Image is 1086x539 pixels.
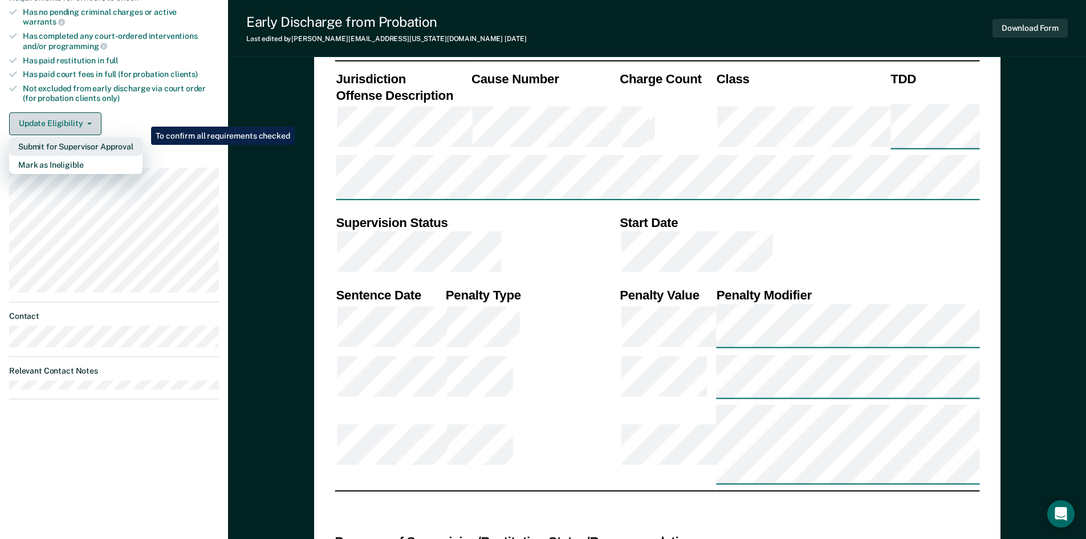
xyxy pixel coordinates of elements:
[23,84,219,103] div: Not excluded from early discharge via court order (for probation clients
[444,286,618,303] th: Penalty Type
[23,31,219,51] div: Has completed any court-ordered interventions and/or
[9,156,143,174] button: Mark as Ineligible
[9,112,101,135] button: Update Eligibility
[993,19,1068,38] button: Download Form
[715,286,979,303] th: Penalty Modifier
[48,42,107,51] span: programming
[470,70,618,87] th: Cause Number
[619,70,715,87] th: Charge Count
[170,70,198,79] span: clients)
[23,70,219,79] div: Has paid court fees in full (for probation
[889,70,979,87] th: TDD
[9,366,219,376] dt: Relevant Contact Notes
[505,35,526,43] span: [DATE]
[23,56,219,66] div: Has paid restitution in
[619,214,979,230] th: Start Date
[23,17,65,26] span: warrants
[335,214,619,230] th: Supervision Status
[246,35,526,43] div: Last edited by [PERSON_NAME][EMAIL_ADDRESS][US_STATE][DOMAIN_NAME]
[106,56,118,65] span: full
[715,70,889,87] th: Class
[246,14,526,30] div: Early Discharge from Probation
[335,286,444,303] th: Sentence Date
[9,311,219,321] dt: Contact
[335,87,470,103] th: Offense Description
[102,94,120,103] span: only)
[619,286,715,303] th: Penalty Value
[1047,500,1075,528] div: Open Intercom Messenger
[23,7,219,27] div: Has no pending criminal charges or active
[9,137,143,156] button: Submit for Supervisor Approval
[335,70,470,87] th: Jurisdiction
